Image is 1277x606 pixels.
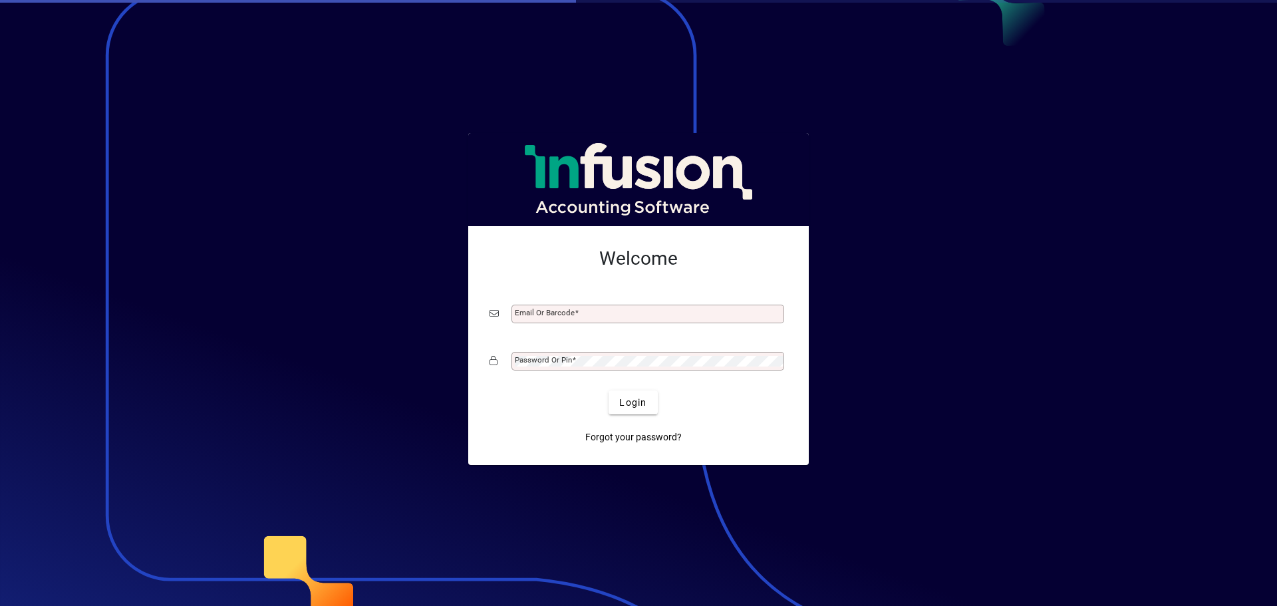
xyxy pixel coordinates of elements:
[609,390,657,414] button: Login
[515,308,575,317] mat-label: Email or Barcode
[490,247,787,270] h2: Welcome
[515,355,572,365] mat-label: Password or Pin
[585,430,682,444] span: Forgot your password?
[580,425,687,449] a: Forgot your password?
[619,396,646,410] span: Login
